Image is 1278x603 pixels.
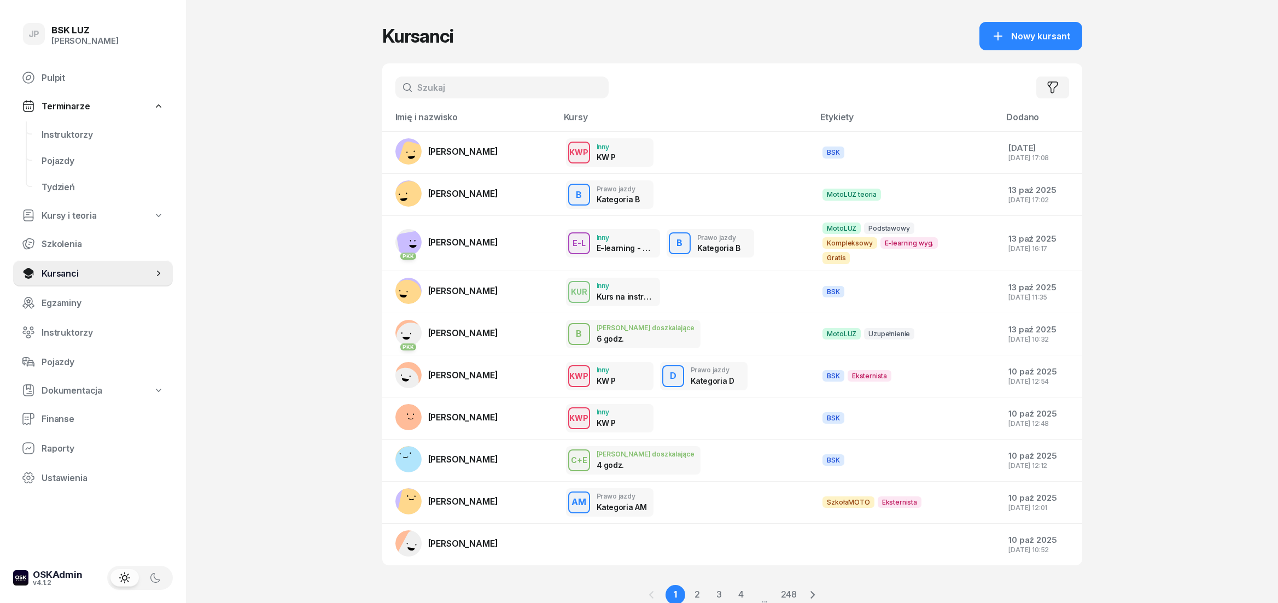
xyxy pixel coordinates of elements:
a: [PERSON_NAME] [395,404,498,430]
div: 10 paź 2025 [1008,367,1073,377]
div: [PERSON_NAME] doszkalające [597,450,695,458]
button: E-L [568,232,590,254]
div: E-L [568,236,590,250]
div: [DATE] 12:01 [1008,504,1073,511]
button: KWP [568,365,590,387]
div: [DATE] 12:12 [1008,462,1073,469]
span: Kursanci [42,268,153,279]
span: BSK [822,370,844,382]
div: BSK LUZ [51,26,119,35]
a: PKK[PERSON_NAME] [395,229,498,255]
div: Inny [597,408,616,415]
span: JP [28,30,40,39]
div: [DATE] 12:48 [1008,420,1073,427]
a: Terminarze [13,94,173,118]
div: 4 godz. [597,460,653,470]
div: v4.1.2 [33,579,83,586]
span: Podstawowy [864,223,914,234]
div: [DATE] 17:08 [1008,154,1073,161]
a: Instruktorzy [13,319,173,346]
span: [PERSON_NAME] [428,237,498,248]
button: KUR [568,281,590,303]
div: Prawo jazdy [597,493,647,500]
div: 10 paź 2025 [1008,409,1073,419]
div: KW P [597,418,616,428]
span: [PERSON_NAME] [428,538,498,549]
span: E-learning wyg. [880,237,938,249]
a: Dokumentacja [13,378,173,402]
a: [PERSON_NAME] [395,362,498,388]
span: Instruktorzy [42,130,164,140]
span: [PERSON_NAME] [428,327,498,338]
span: Tydzień [42,182,164,192]
a: Egzaminy [13,290,173,316]
div: [DATE] 11:35 [1008,294,1073,301]
div: Kategoria AM [597,502,647,512]
div: [DATE] 16:17 [1008,245,1073,252]
img: logo-xs-dark@2x.png [13,570,28,586]
span: Ustawienia [42,473,164,483]
span: [PERSON_NAME] [428,370,498,380]
th: Dodano [1000,112,1082,132]
div: AM [567,495,591,510]
div: Kategoria D [691,376,734,385]
span: Nowy kursant [1011,31,1070,42]
div: 6 godz. [597,334,653,343]
span: Pulpit [42,73,164,83]
div: KUR [567,285,592,298]
a: [PERSON_NAME] [395,446,498,472]
button: KWP [568,407,590,429]
a: Finanse [13,406,173,432]
span: Uzupełnienie [864,328,914,339]
span: [PERSON_NAME] [428,454,498,465]
button: KWP [568,142,590,163]
a: Pojazdy [13,349,173,375]
span: [PERSON_NAME] [428,285,498,296]
div: 10 paź 2025 [1008,451,1073,461]
span: Szkolenia [42,239,164,249]
a: Szkolenia [13,231,173,257]
div: [DATE] [1008,143,1073,153]
a: Pojazdy [33,148,173,174]
div: [DATE] 10:32 [1008,336,1073,343]
button: B [669,232,691,254]
div: [DATE] 12:54 [1008,378,1073,385]
span: [PERSON_NAME] [428,496,498,507]
button: B [568,323,590,345]
div: OSKAdmin [33,570,83,579]
div: 13 paź 2025 [1008,325,1073,335]
span: Finanse [42,414,164,424]
div: PKK [400,253,416,260]
span: BSK [822,454,844,466]
input: Szukaj [395,77,609,98]
div: [PERSON_NAME] [51,36,119,46]
div: B [672,236,687,250]
a: Tydzień [33,174,173,200]
a: [PERSON_NAME] [395,278,498,304]
span: SzkołaMOTO [822,496,874,508]
a: Pulpit [13,65,173,91]
button: C+E [568,449,590,471]
div: KWP [565,411,593,425]
a: Ustawienia [13,465,173,491]
span: [PERSON_NAME] [428,412,498,423]
a: [PERSON_NAME] [395,488,498,514]
span: BSK [822,286,844,297]
span: BSK [822,412,844,424]
span: MotoLUZ [822,328,861,339]
div: Prawo jazdy [691,366,734,373]
div: Prawo jazdy [697,234,740,241]
span: BSK [822,147,844,158]
th: Kursy [557,112,814,132]
div: [DATE] 10:52 [1008,546,1073,553]
span: Terminarze [42,101,90,112]
span: Raporty [42,443,164,454]
th: Imię i nazwisko [382,112,557,132]
span: Kursy i teoria [42,210,97,221]
h1: Kursanci [382,26,453,46]
a: [PERSON_NAME] [395,138,498,165]
span: Instruktorzy [42,327,164,338]
div: KWP [565,369,593,383]
div: KWP [565,145,593,159]
a: [PERSON_NAME] [395,530,498,557]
